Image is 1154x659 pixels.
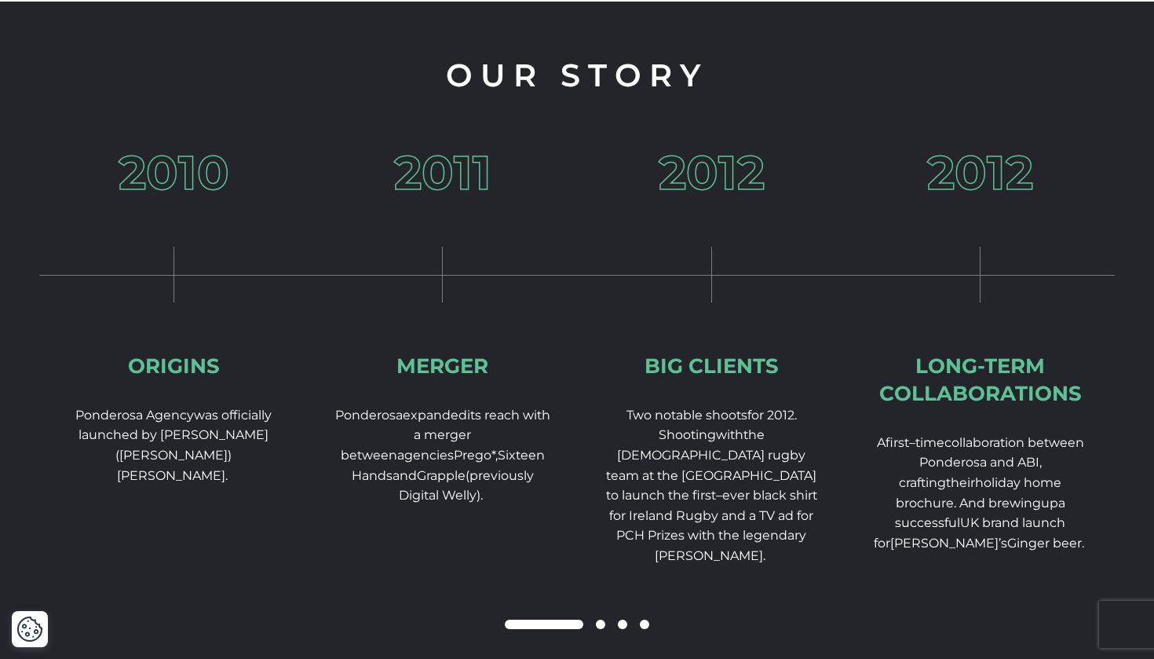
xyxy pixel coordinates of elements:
span: e [959,475,967,490]
span: (previously Digital Welly). [399,468,534,503]
span: [PERSON_NAME]’s [890,536,1007,551]
span: nd brew [968,496,1021,511]
h3: 2010 [119,149,229,196]
div: Long-term collaborations [871,353,1090,408]
span: ing [926,475,946,490]
span: Ponderosa Agency [75,408,194,423]
span: for 2012. [747,408,797,423]
h3: 2012 [659,149,765,196]
h3: 2012 [927,149,1033,196]
span: time [915,435,944,450]
div: Merger [396,353,488,380]
span: Ginger beer. [1007,536,1084,551]
h3: 2011 [394,149,491,196]
span: Ponderosa [335,408,403,423]
div: Big Clients [645,353,779,380]
span: Sixteen Hands [352,448,545,483]
span: ing [1021,496,1041,511]
span: agencies [397,448,454,463]
span: A [959,496,968,511]
button: Cookie Settings [16,616,43,643]
h2: Our Story [39,52,1115,99]
span: and [393,468,417,483]
span: collaboration between Ponderosa and ABI [919,435,1084,470]
span: craft [899,475,926,490]
span: up [1041,496,1058,511]
span: – [909,435,915,450]
span: was officially launched by [PERSON_NAME] ([PERSON_NAME]) [PERSON_NAME]. [79,408,272,483]
span: Two notable shoots [626,408,747,423]
span: . [954,496,956,511]
img: Revisit consent button [16,616,43,643]
span: expand [403,408,451,423]
span: Shooting [659,427,716,442]
span: – [716,488,722,503]
span: first [886,435,909,450]
span: UK brand launch for [874,515,1066,551]
span: w [716,427,727,442]
span: , [495,448,498,463]
span: holiday home brochure [896,475,1062,511]
span: its reach with a merger between [341,408,550,463]
span: ith [727,427,743,442]
div: Origins [128,353,220,380]
span: ir [967,475,975,490]
span: , [1039,455,1042,470]
span: ed [451,408,467,423]
span: ever black shirt for Ireland Rugby and a TV ad for PCH Prizes with the legendary [PERSON_NAME]. [609,488,817,563]
span: A [877,435,886,450]
span: Prego* [454,448,495,463]
span: Grapple [417,468,466,483]
span: th [946,475,959,490]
